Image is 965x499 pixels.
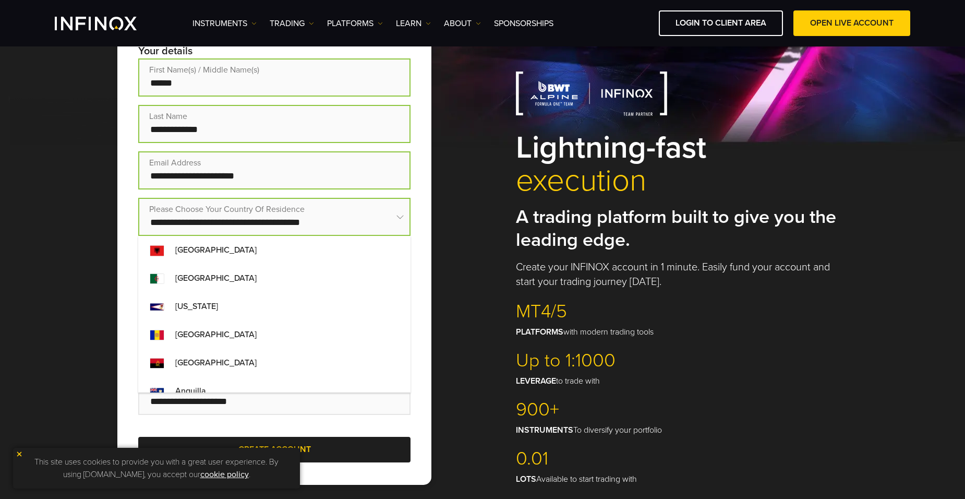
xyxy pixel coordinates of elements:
img: yellow close icon [16,450,23,458]
li: [GEOGRAPHIC_DATA] [138,320,411,349]
p: Create your INFINOX account in 1 minute. Easily fund your account and start your trading journey ... [516,260,848,289]
p: 0.01 [516,445,848,473]
p: To diversify your portfolio [516,424,848,436]
strong: INSTRUMENTS [516,425,573,435]
span: execution [516,164,848,197]
a: Learn [396,17,431,30]
p: Your details [138,44,411,58]
li: [GEOGRAPHIC_DATA] [138,349,411,377]
a: cookie policy [200,469,249,480]
a: CREATE ACCOUNT [138,437,411,462]
li: [GEOGRAPHIC_DATA] [138,236,411,264]
p: 900+ [516,396,848,424]
a: INFINOX Logo [55,17,161,30]
strong: LEVERAGE [516,376,556,386]
a: LOGIN TO CLIENT AREA [659,10,783,36]
a: PLATFORMS [327,17,383,30]
strong: A trading platform built to give you the leading edge. [516,206,836,251]
p: This site uses cookies to provide you with a great user experience. By using [DOMAIN_NAME], you a... [18,453,295,483]
a: SPONSORSHIPS [494,17,553,30]
a: Instruments [192,17,257,30]
p: Up to 1:1000 [516,347,848,375]
p: Available to start trading with [516,473,848,485]
p: with modern trading tools [516,326,848,338]
a: ABOUT [444,17,481,30]
p: MT4/5 [516,298,848,326]
p: to trade with [516,375,848,387]
li: Anguilla [138,377,411,405]
li: [GEOGRAPHIC_DATA] [138,264,411,292]
strong: PLATFORMS [516,327,563,337]
a: OPEN LIVE ACCOUNT [793,10,910,36]
a: TRADING [270,17,314,30]
strong: LOTS [516,474,536,484]
li: [US_STATE] [138,292,411,320]
h1: Lightning-fast [516,132,848,197]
